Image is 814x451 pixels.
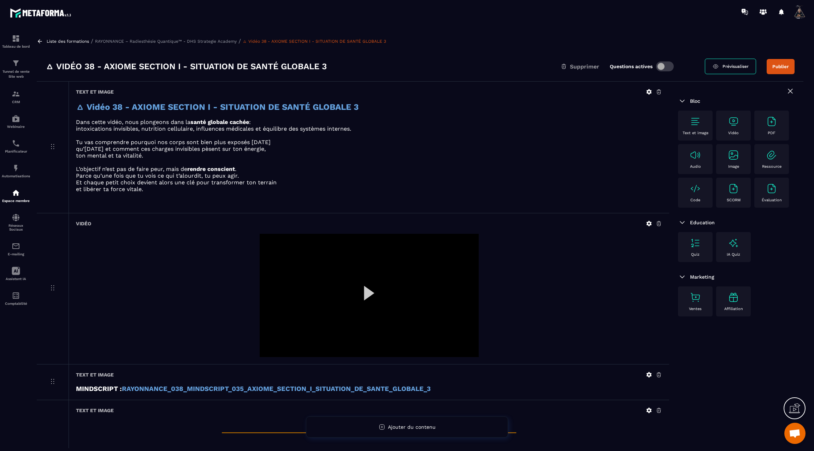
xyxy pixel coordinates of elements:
span: et libérer ta force vitale. [76,186,143,192]
p: Espace membre [2,199,30,203]
img: arrow-down [678,273,686,281]
p: Évaluation [762,198,782,202]
a: Prévisualiser [705,59,756,74]
a: formationformationCRM [2,84,30,109]
img: text-image no-wra [728,183,739,194]
img: email [12,242,20,250]
img: automations [12,114,20,123]
h6: Text et image [76,372,114,378]
p: Réseaux Sociaux [2,224,30,231]
p: Comptabilité [2,302,30,305]
p: Image [728,164,739,169]
a: accountantaccountantComptabilité [2,286,30,311]
span: / [238,38,241,44]
img: text-image no-wra [728,149,739,161]
p: SCORM [727,198,741,202]
a: RAYONNANCE – Radiesthésie Quantique™ - DHS Strategie Academy [95,39,237,44]
p: Tunnel de vente Site web [2,69,30,79]
img: social-network [12,213,20,222]
span: Prévisualiser [722,64,749,69]
a: automationsautomationsAutomatisations [2,159,30,183]
a: Liste des formations [47,39,89,44]
img: formation [12,59,20,67]
span: Education [690,220,715,225]
span: Tu vas comprendre pourquoi nos corps sont bien plus exposés [DATE] [76,139,271,146]
p: Ressource [762,164,781,169]
p: Affiliation [724,307,743,311]
span: qu’[DATE] et comment ces charges invisibles pèsent sur ton énergie, [76,146,266,152]
div: Ouvrir le chat [784,423,806,444]
h6: Vidéo [76,221,91,226]
img: text-image no-wra [766,116,777,127]
span: Parce qu’une fois que tu vois ce qui t’alourdit, tu peux agir. [76,172,239,179]
span: . [235,166,236,172]
p: PDF [768,131,775,135]
img: text-image no-wra [728,116,739,127]
a: emailemailE-mailing [2,237,30,261]
img: automations [12,164,20,172]
p: CRM [2,100,30,104]
p: Webinaire [2,125,30,129]
img: text-image [728,292,739,303]
a: formationformationTableau de bord [2,29,30,54]
strong: 🜂 Vidéo 38 - AXIOME SECTION I - SITUATION DE SANTÉ GLOBALE 3 [76,102,359,112]
p: Text et image [683,131,708,135]
p: Automatisations [2,174,30,178]
p: Quiz [691,252,700,257]
a: Assistant IA [2,261,30,286]
h3: 🜂 Vidéo 38 - AXIOME SECTION I - SITUATION DE SANTÉ GLOBALE 3 [46,61,327,72]
span: Bloc [690,98,700,104]
a: schedulerschedulerPlanificateur [2,134,30,159]
img: text-image no-wra [690,183,701,194]
img: arrow-down [678,97,686,105]
h6: Text et image [76,408,114,413]
img: text-image no-wra [766,149,777,161]
label: Questions actives [610,64,653,69]
a: automationsautomationsWebinaire [2,109,30,134]
p: IA Quiz [727,252,740,257]
img: text-image no-wra [766,183,777,194]
img: logo [10,6,73,19]
span: Ajouter du contenu [388,424,436,430]
img: text-image [728,237,739,249]
span: Et chaque petit choix devient alors une clé pour transformer ton terrain [76,179,277,186]
img: accountant [12,291,20,300]
p: Tableau de bord [2,44,30,48]
img: text-image no-wra [690,149,701,161]
p: Ventes [689,307,702,311]
span: Marketing [690,274,714,280]
p: E-mailing [2,252,30,256]
span: Supprimer [570,63,599,70]
img: arrow-down [678,218,686,227]
strong: RAYONNANCE_038_MINDSCRIPT_035_AXIOME_SECTION_I_SITUATION_DE_SANTE_GLOBALE_3 [122,385,431,393]
p: Audio [690,164,701,169]
span: / [91,38,93,44]
p: Planificateur [2,149,30,153]
span: : [249,119,251,125]
img: formation [12,34,20,43]
img: text-image no-wra [690,292,701,303]
span: Dans cette vidéo, nous plongeons dans la [76,119,190,125]
a: formationformationTunnel de vente Site web [2,54,30,84]
span: _________________________________________________ [222,421,516,434]
span: intoxications invisibles, nutrition cellulaire, influences médicales et équilibre des systèmes in... [76,125,351,132]
img: text-image no-wra [690,116,701,127]
button: Publier [767,59,795,74]
span: ton mental et ta vitalité. [76,152,143,159]
img: text-image no-wra [690,237,701,249]
a: social-networksocial-networkRéseaux Sociaux [2,208,30,237]
img: scheduler [12,139,20,148]
strong: santé globale cachée [190,119,249,125]
strong: rendre conscient [187,166,235,172]
p: Code [690,198,700,202]
a: 🜂 Vidéo 38 - AXIOME SECTION I - SITUATION DE SANTÉ GLOBALE 3 [243,39,386,44]
p: Assistant IA [2,277,30,281]
a: automationsautomationsEspace membre [2,183,30,208]
strong: MINDSCRIPT : [76,385,122,393]
p: Vidéo [728,131,739,135]
span: L’objectif n’est pas de faire peur, mais de [76,166,187,172]
img: automations [12,189,20,197]
img: formation [12,90,20,98]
